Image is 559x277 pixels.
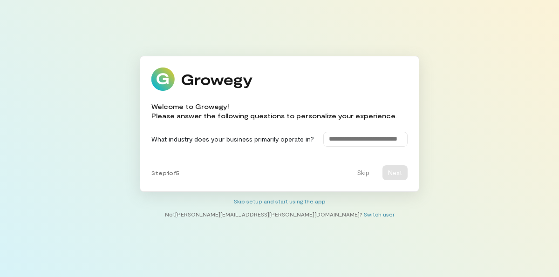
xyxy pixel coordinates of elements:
[364,211,395,217] a: Switch user
[151,169,179,176] span: Step 1 of 5
[351,165,375,180] button: Skip
[151,135,314,144] label: What industry does your business primarily operate in?
[151,102,397,121] div: Welcome to Growegy! Please answer the following questions to personalize your experience.
[151,68,253,91] img: Growegy logo
[234,198,326,204] a: Skip setup and start using the app
[165,211,362,217] span: Not [PERSON_NAME][EMAIL_ADDRESS][PERSON_NAME][DOMAIN_NAME] ?
[382,165,408,180] button: Next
